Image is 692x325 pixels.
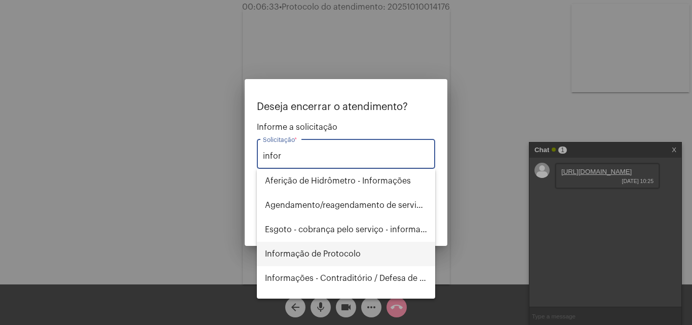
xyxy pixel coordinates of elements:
[265,291,427,315] span: Leitura - informações
[265,242,427,266] span: Informação de Protocolo
[263,152,429,161] input: Buscar solicitação
[265,218,427,242] span: Esgoto - cobrança pelo serviço - informações
[265,266,427,291] span: Informações - Contraditório / Defesa de infração
[257,101,435,113] p: Deseja encerrar o atendimento?
[265,193,427,218] span: Agendamento/reagendamento de serviços - informações
[265,169,427,193] span: Aferição de Hidrômetro - Informações
[257,123,435,132] span: Informe a solicitação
